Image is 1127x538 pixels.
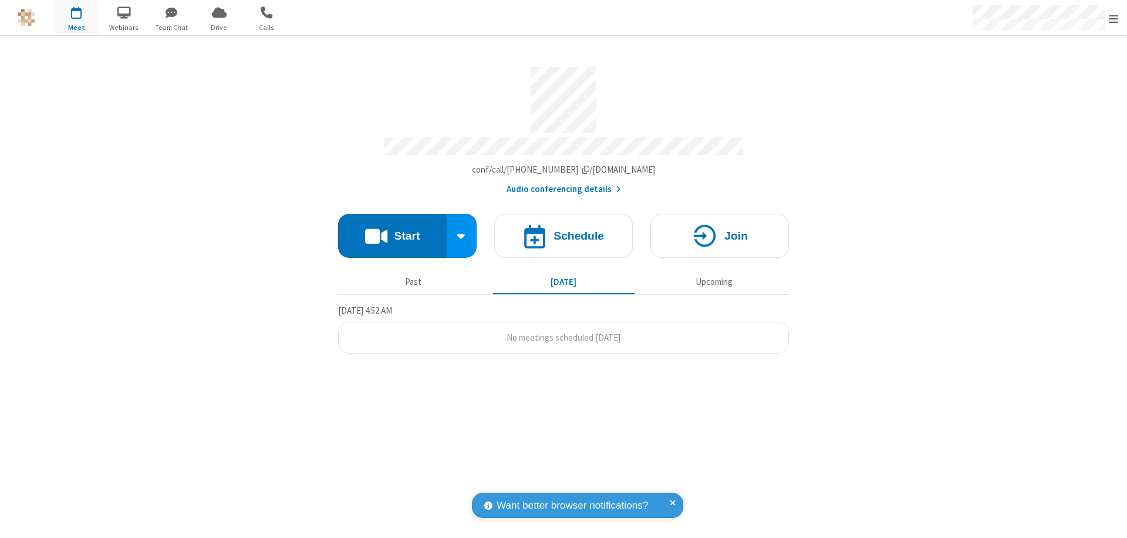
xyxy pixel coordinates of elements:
[494,214,633,258] button: Schedule
[18,9,35,26] img: QA Selenium DO NOT DELETE OR CHANGE
[724,230,748,241] h4: Join
[150,22,194,33] span: Team Chat
[650,214,789,258] button: Join
[102,22,146,33] span: Webinars
[55,22,99,33] span: Meet
[338,214,447,258] button: Start
[447,214,477,258] div: Start conference options
[472,164,656,175] span: Copy my meeting room link
[507,332,620,343] span: No meetings scheduled [DATE]
[643,271,785,293] button: Upcoming
[343,271,484,293] button: Past
[338,305,392,316] span: [DATE] 4:52 AM
[338,304,789,354] section: Today's Meetings
[497,498,648,513] span: Want better browser notifications?
[245,22,289,33] span: Calls
[472,163,656,177] button: Copy my meeting room linkCopy my meeting room link
[338,58,789,196] section: Account details
[394,230,420,241] h4: Start
[554,230,604,241] h4: Schedule
[197,22,241,33] span: Drive
[493,271,635,293] button: [DATE]
[507,183,621,196] button: Audio conferencing details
